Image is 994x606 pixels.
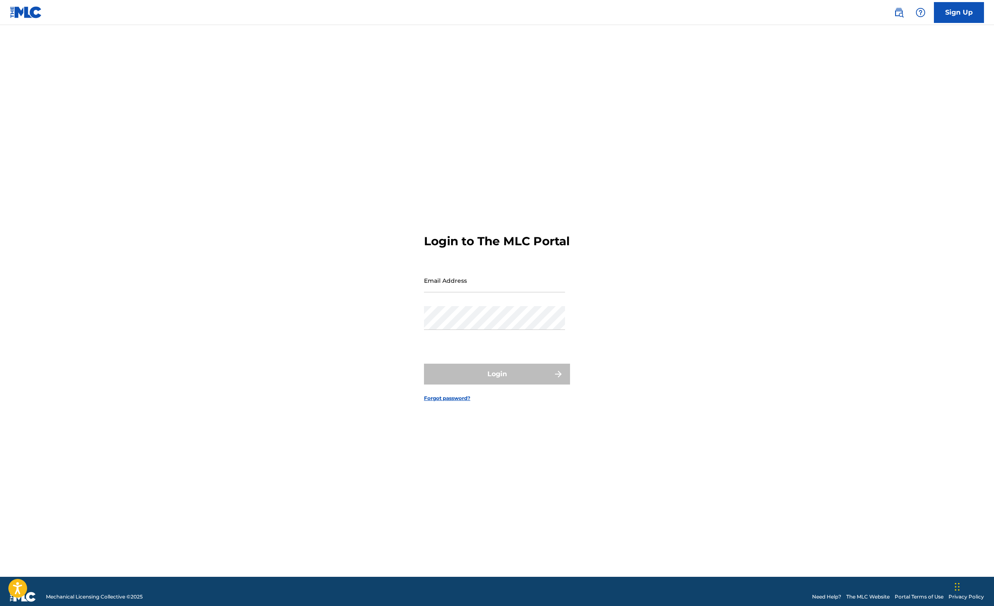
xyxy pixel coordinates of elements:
img: MLC Logo [10,6,42,18]
a: Forgot password? [424,395,470,402]
div: Help [912,4,929,21]
img: help [916,8,926,18]
iframe: Chat Widget [952,566,994,606]
a: Portal Terms of Use [895,593,944,601]
a: Privacy Policy [949,593,984,601]
a: Need Help? [812,593,841,601]
span: Mechanical Licensing Collective © 2025 [46,593,143,601]
div: Drag [955,574,960,599]
a: Sign Up [934,2,984,23]
h3: Login to The MLC Portal [424,234,570,249]
a: Public Search [891,4,907,21]
a: The MLC Website [846,593,890,601]
img: search [894,8,904,18]
img: logo [10,592,36,602]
